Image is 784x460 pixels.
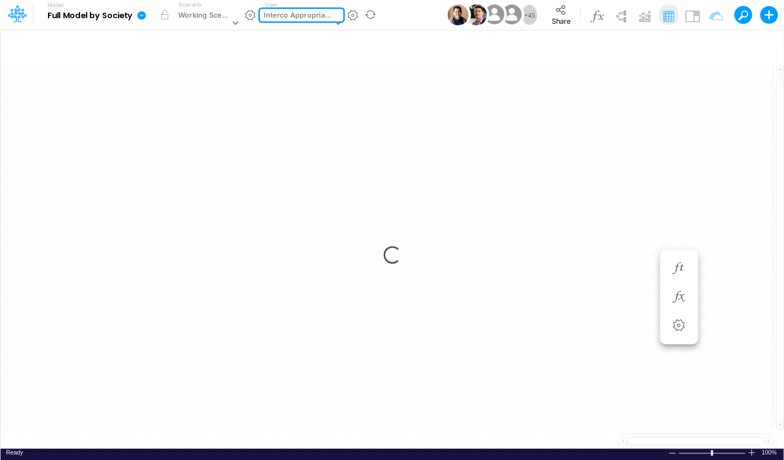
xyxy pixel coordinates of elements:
[524,12,535,19] span: + 45
[761,448,778,457] div: Zoom level
[6,449,23,456] span: Ready
[179,1,201,9] label: Scenario
[711,450,713,456] div: Zoom
[264,1,277,9] label: View
[264,10,332,23] div: Interco Appropriations
[761,448,778,457] span: 100%
[551,17,570,25] span: Share
[542,1,579,29] button: Share
[6,448,23,457] div: In Ready mode
[678,448,747,457] div: Zoom
[482,2,506,27] img: User Image Icon
[47,11,133,21] b: Full Model by Society
[47,2,64,9] label: Model
[466,4,487,25] img: User Image Icon
[10,35,543,57] input: Type a title here
[747,448,756,457] div: Zoom In
[447,4,468,25] img: User Image Icon
[178,10,230,23] div: Working Scenario
[499,2,524,27] img: User Image Icon
[668,449,676,457] div: Zoom Out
